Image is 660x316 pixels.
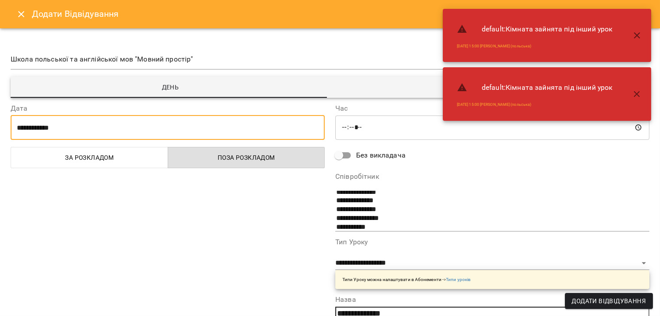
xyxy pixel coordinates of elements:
[11,4,32,25] button: Close
[572,296,646,306] span: Додати Відвідування
[335,173,649,180] label: Співробітник
[11,147,168,168] button: За розкладом
[565,293,653,309] button: Додати Відвідування
[446,277,471,282] a: Типи уроків
[168,147,325,168] button: Поза розкладом
[482,24,613,35] span: default : Кімната зайнята під інший урок
[356,150,406,161] span: Без викладача
[457,102,531,108] a: [DATE] 15:00 [PERSON_NAME] (польська)
[335,105,649,112] label: Час
[342,276,471,283] p: Типи Уроку можна налаштувати в Абонементи ->
[335,239,649,246] label: Тип Уроку
[335,82,644,92] span: Тиждень
[32,7,119,21] h6: Додати Відвідування
[482,82,613,93] span: default : Кімната зайнята під інший урок
[16,152,163,163] span: За розкладом
[11,50,649,69] div: Школа польської та англійської мов "Мовний простір"
[335,296,649,303] label: Назва
[11,54,639,65] span: Школа польської та англійської мов "Мовний простір"
[173,152,320,163] span: Поза розкладом
[11,105,325,112] label: Дата
[16,82,325,92] span: День
[457,43,531,49] a: [DATE] 15:00 [PERSON_NAME] (польська)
